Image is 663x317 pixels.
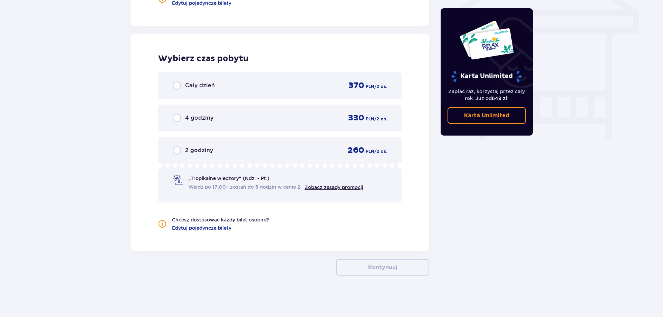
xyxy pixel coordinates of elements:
[368,264,397,271] p: Kontynuuj
[189,175,271,182] span: „Tropikalne wieczory" (Ndz. - Pt.):
[374,116,387,122] span: / 2 os.
[185,114,213,122] span: 4 godziny
[158,53,402,64] h2: Wybierz czas pobytu
[172,216,269,223] p: Chcesz dostosować każdy bilet osobno?
[348,80,364,91] span: 370
[189,184,302,190] span: Wejdź po 17:00 i zostań do 5 godzin w cenie 2.
[366,116,374,122] span: PLN
[366,148,374,155] span: PLN
[347,145,364,156] span: 260
[451,70,522,82] p: Karta Unlimited
[374,83,387,90] span: / 2 os.
[172,225,231,231] a: Edytuj pojedyncze bilety
[366,83,374,90] span: PLN
[348,113,364,123] span: 330
[464,112,509,119] p: Karta Unlimited
[336,259,429,276] button: Kontynuuj
[374,148,387,155] span: / 2 os.
[185,82,215,89] span: Cały dzień
[492,96,507,101] span: 649 zł
[185,147,213,154] span: 2 godziny
[448,107,526,124] a: Karta Unlimited
[459,20,514,60] img: Dwie karty całoroczne do Suntago z napisem 'UNLIMITED RELAX', na białym tle z tropikalnymi liśćmi...
[448,88,526,102] p: Zapłać raz, korzystaj przez cały rok. Już od !
[305,185,363,190] a: Zobacz zasady promocji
